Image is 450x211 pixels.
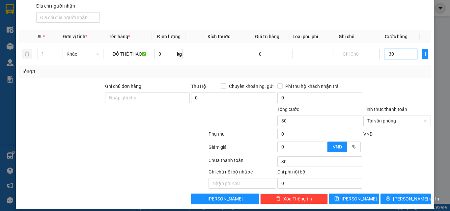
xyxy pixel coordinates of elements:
span: Cước hàng [385,34,408,39]
button: printer[PERSON_NAME] và In [380,194,431,204]
button: save[PERSON_NAME] [329,194,380,204]
input: 0 [255,49,287,59]
span: Tổng cước [277,107,299,112]
span: [PERSON_NAME] [208,195,243,202]
span: Xóa Thông tin [283,195,312,202]
th: Loại phụ phí [290,30,336,43]
div: Phụ thu [208,130,277,142]
button: deleteXóa Thông tin [260,194,328,204]
div: Ghi chú nội bộ nhà xe [209,168,276,178]
div: Tổng: 1 [22,68,174,75]
input: Ghi chú đơn hàng [105,92,190,103]
button: [PERSON_NAME] [191,194,259,204]
span: Thu Hộ [191,84,206,89]
label: Hình thức thanh toán [363,107,407,112]
span: [PERSON_NAME] [342,195,377,202]
button: plus [422,49,428,59]
span: printer [386,196,390,201]
div: Địa chỉ người nhận [36,2,100,10]
span: Kích thước [208,34,230,39]
span: delete [276,196,281,201]
input: Nhập ghi chú [209,178,276,189]
span: Giá trị hàng [255,34,279,39]
span: Phí thu hộ khách nhận trả [283,83,341,90]
th: Ghi chú [336,30,382,43]
span: kg [176,49,183,59]
span: [PERSON_NAME] và In [393,195,439,202]
label: Ghi chú đơn hàng [105,84,141,89]
input: Địa chỉ của người nhận [36,12,100,23]
div: Chưa thanh toán [208,157,277,168]
div: Giảm giá [208,144,277,155]
span: VND [363,131,373,137]
div: Chi phí nội bộ [277,168,362,178]
span: plus [423,51,428,57]
span: % [352,144,355,149]
input: VD: Bàn, Ghế [109,49,150,59]
span: Định lượng [157,34,181,39]
span: Tại văn phòng [367,116,427,126]
span: SL [38,34,43,39]
span: save [334,196,339,201]
span: Khác [67,49,99,59]
span: Đơn vị tính [63,34,87,39]
input: Ghi Chú [339,49,380,59]
span: Chuyển khoản ng. gửi [226,83,276,90]
button: delete [22,49,32,59]
span: Tên hàng [109,34,130,39]
span: VND [333,144,342,149]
